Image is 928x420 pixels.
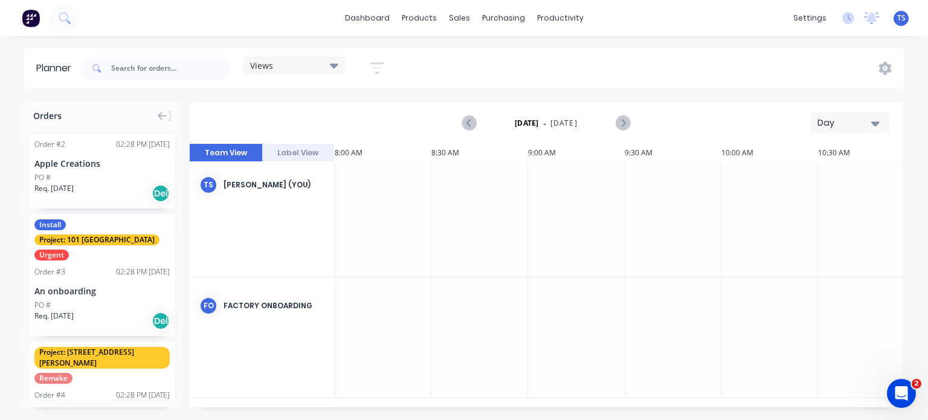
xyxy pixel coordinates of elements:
span: Remake [34,373,72,384]
div: 8:00 AM [335,144,431,162]
div: Apple Creations [34,157,170,170]
div: products [396,9,443,27]
div: settings [787,9,833,27]
strong: [DATE] [515,118,539,129]
div: 10:30 AM [818,144,915,162]
span: Urgent [34,250,69,260]
div: purchasing [476,9,531,27]
span: - [543,116,546,131]
div: Order # 3 [34,267,65,277]
div: Del [152,312,170,330]
span: Req. [DATE] [34,311,74,321]
input: Search for orders... [111,56,231,80]
div: TS [199,176,217,194]
div: Planner [36,61,77,76]
span: Project: [STREET_ADDRESS][PERSON_NAME] [34,347,170,369]
span: Install [34,219,66,230]
a: dashboard [339,9,396,27]
button: Team View [190,144,262,162]
div: [PERSON_NAME] (You) [224,179,324,190]
button: Next page [616,115,630,131]
div: Del [152,184,170,202]
div: 02:28 PM [DATE] [116,267,170,277]
iframe: Intercom live chat [887,379,916,408]
div: Day [817,117,873,129]
div: 8:30 AM [431,144,528,162]
div: Factory Onboarding [224,300,324,311]
div: 02:28 PM [DATE] [116,139,170,150]
span: Req. [DATE] [34,183,74,194]
div: An onboarding [34,285,170,297]
button: Day [811,112,889,134]
span: 2 [912,379,921,389]
div: 9:00 AM [528,144,625,162]
span: [DATE] [550,118,578,129]
div: PO # [34,300,51,311]
div: productivity [531,9,590,27]
span: Views [250,59,273,72]
div: Order # 4 [34,390,65,401]
button: Label View [262,144,335,162]
div: 10:00 AM [721,144,818,162]
span: Orders [33,109,62,122]
div: 02:28 PM [DATE] [116,390,170,401]
span: TS [897,13,906,24]
img: Factory [22,9,40,27]
span: Project: 101 [GEOGRAPHIC_DATA] [34,234,159,245]
button: Previous page [463,115,477,131]
div: FO [199,297,217,315]
div: sales [443,9,476,27]
div: Order # 2 [34,139,65,150]
div: PO # [34,172,51,183]
div: 9:30 AM [625,144,721,162]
